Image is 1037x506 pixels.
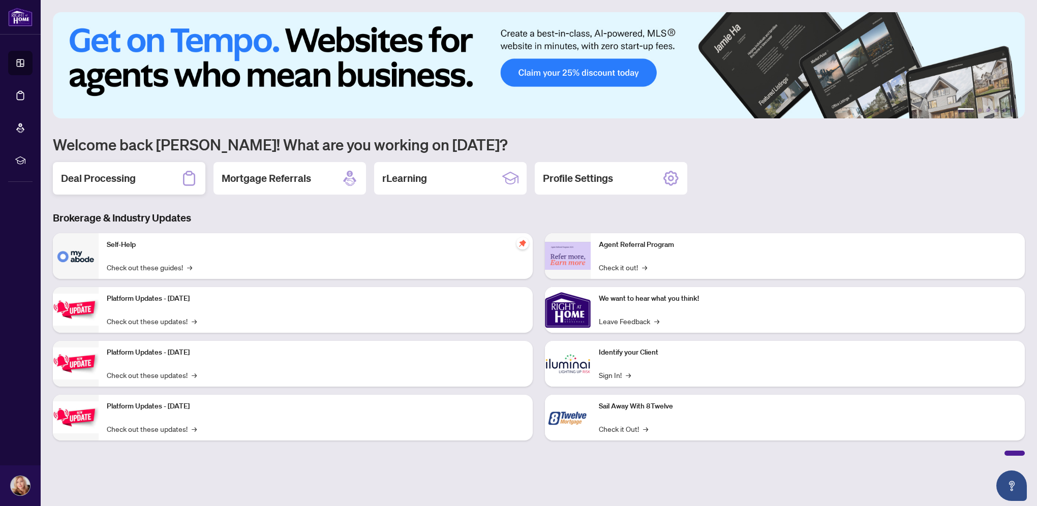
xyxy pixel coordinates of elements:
[107,347,525,358] p: Platform Updates - [DATE]
[107,401,525,412] p: Platform Updates - [DATE]
[986,108,990,112] button: 3
[382,171,427,185] h2: rLearning
[516,237,529,249] span: pushpin
[192,315,197,327] span: →
[53,211,1025,225] h3: Brokerage & Industry Updates
[599,401,1017,412] p: Sail Away With 8Twelve
[642,262,647,273] span: →
[192,423,197,434] span: →
[192,369,197,381] span: →
[61,171,136,185] h2: Deal Processing
[107,262,192,273] a: Check out these guides!→
[1011,108,1015,112] button: 6
[599,369,631,381] a: Sign In!→
[545,242,591,270] img: Agent Referral Program
[599,423,648,434] a: Check it Out!→
[8,8,33,26] img: logo
[53,233,99,279] img: Self-Help
[994,108,998,112] button: 4
[107,369,197,381] a: Check out these updates!→
[545,341,591,387] img: Identify your Client
[654,315,659,327] span: →
[599,347,1017,358] p: Identify your Client
[53,401,99,433] img: Platform Updates - June 23, 2025
[53,294,99,326] img: Platform Updates - July 21, 2025
[958,108,974,112] button: 1
[222,171,311,185] h2: Mortgage Referrals
[626,369,631,381] span: →
[53,135,1025,154] h1: Welcome back [PERSON_NAME]! What are you working on [DATE]?
[643,423,648,434] span: →
[107,293,525,304] p: Platform Updates - [DATE]
[1002,108,1006,112] button: 5
[978,108,982,112] button: 2
[599,262,647,273] a: Check it out!→
[107,315,197,327] a: Check out these updates!→
[599,293,1017,304] p: We want to hear what you think!
[543,171,613,185] h2: Profile Settings
[996,470,1027,501] button: Open asap
[545,287,591,333] img: We want to hear what you think!
[107,239,525,250] p: Self-Help
[545,395,591,440] img: Sail Away With 8Twelve
[599,239,1017,250] p: Agent Referral Program
[53,347,99,379] img: Platform Updates - July 8, 2025
[11,476,30,495] img: Profile Icon
[599,315,659,327] a: Leave Feedback→
[107,423,197,434] a: Check out these updates!→
[53,12,1025,118] img: Slide 0
[187,262,192,273] span: →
